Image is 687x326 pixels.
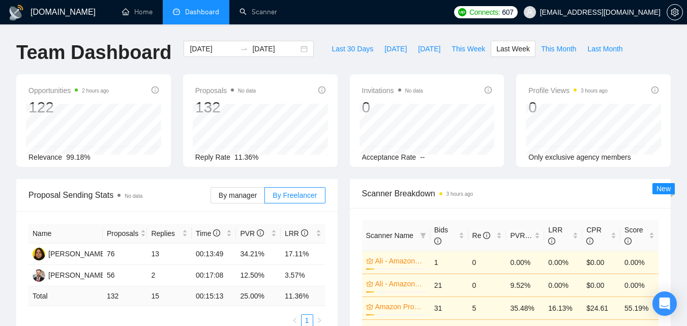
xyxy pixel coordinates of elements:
[192,265,236,286] td: 00:17:08
[33,271,107,279] a: AA[PERSON_NAME]
[107,228,138,239] span: Proposals
[326,41,379,57] button: Last 30 Days
[506,297,544,319] td: 35.48%
[624,238,632,245] span: info-circle
[103,224,147,244] th: Proposals
[544,297,582,319] td: 16.13%
[48,270,107,281] div: [PERSON_NAME]
[379,41,412,57] button: [DATE]
[8,5,24,21] img: logo
[285,229,308,238] span: LRR
[667,8,683,16] a: setting
[147,265,192,286] td: 2
[366,231,413,240] span: Scanner Name
[281,244,325,265] td: 17.11%
[384,43,407,54] span: [DATE]
[496,43,530,54] span: Last Week
[468,251,506,274] td: 0
[434,238,441,245] span: info-circle
[586,238,593,245] span: info-circle
[332,43,373,54] span: Last 30 Days
[281,286,325,306] td: 11.36 %
[446,191,473,197] time: 3 hours ago
[582,274,620,297] td: $0.00
[366,257,373,264] span: crown
[652,291,677,316] div: Open Intercom Messenger
[582,41,628,57] button: Last Month
[458,8,466,16] img: upwork-logo.png
[483,232,490,239] span: info-circle
[656,185,671,193] span: New
[468,297,506,319] td: 5
[510,231,534,240] span: PVR
[405,88,423,94] span: No data
[234,153,258,161] span: 11.36%
[316,317,322,323] span: right
[362,98,423,117] div: 0
[190,43,236,54] input: Start date
[420,153,425,161] span: --
[469,7,500,18] span: Connects:
[122,8,153,16] a: homeHome
[28,224,103,244] th: Name
[236,244,281,265] td: 34.21%
[147,224,192,244] th: Replies
[192,244,236,265] td: 00:13:49
[506,274,544,297] td: 9.52%
[418,43,440,54] span: [DATE]
[620,297,659,319] td: 55.19%
[173,8,180,15] span: dashboard
[28,98,109,117] div: 122
[620,274,659,297] td: 0.00%
[434,226,448,245] span: Bids
[581,88,608,94] time: 3 hours ago
[362,153,416,161] span: Acceptance Rate
[362,84,423,97] span: Invitations
[651,86,659,94] span: info-circle
[66,153,90,161] span: 99.18%
[195,98,256,117] div: 132
[541,43,576,54] span: This Month
[620,251,659,274] td: 0.00%
[548,226,562,245] span: LRR
[472,231,491,240] span: Re
[667,4,683,20] button: setting
[375,278,424,289] a: Ali - Amazon Product
[485,86,492,94] span: info-circle
[624,226,643,245] span: Score
[152,86,159,94] span: info-circle
[125,193,142,199] span: No data
[281,265,325,286] td: 3.57%
[452,43,485,54] span: This Week
[544,251,582,274] td: 0.00%
[582,251,620,274] td: $0.00
[301,229,308,236] span: info-circle
[362,187,659,200] span: Scanner Breakdown
[196,229,220,238] span: Time
[273,191,317,199] span: By Freelancer
[192,286,236,306] td: 00:15:13
[240,45,248,53] span: swap-right
[28,84,109,97] span: Opportunities
[240,229,264,238] span: PVR
[502,7,513,18] span: 607
[535,41,582,57] button: This Month
[366,303,373,310] span: crown
[240,45,248,53] span: to
[219,191,257,199] span: By manager
[147,286,192,306] td: 15
[302,315,313,326] a: 1
[257,229,264,236] span: info-circle
[366,280,373,287] span: crown
[28,189,211,201] span: Proposal Sending Stats
[195,84,256,97] span: Proposals
[375,255,424,266] a: Ali - Amazon Listing Expert
[252,43,298,54] input: End date
[412,41,446,57] button: [DATE]
[468,274,506,297] td: 0
[33,249,107,257] a: RA[PERSON_NAME]
[430,274,468,297] td: 21
[491,41,535,57] button: Last Week
[430,251,468,274] td: 1
[420,232,426,239] span: filter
